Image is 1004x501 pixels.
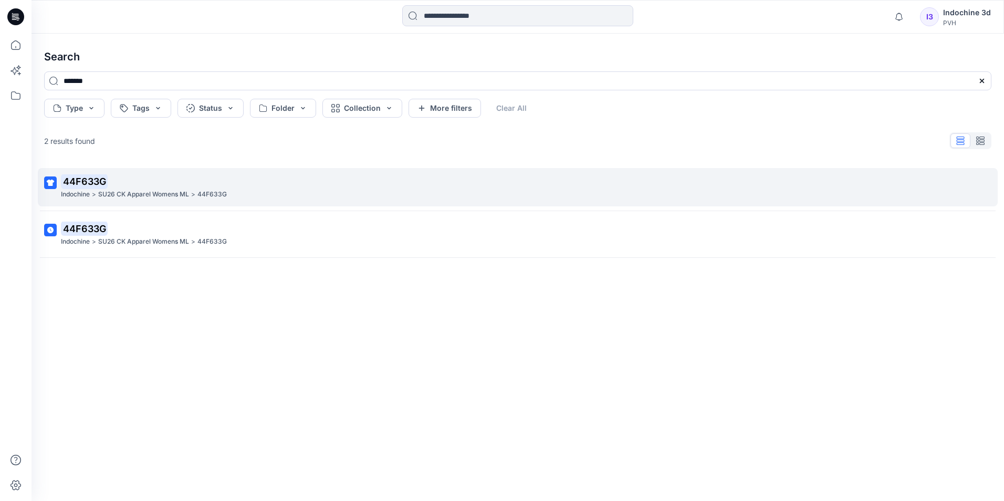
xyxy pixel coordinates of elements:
[920,7,939,26] div: I3
[61,221,108,236] mark: 44F633G
[191,236,195,247] p: >
[98,236,189,247] p: SU26 CK Apparel Womens ML
[61,174,108,189] mark: 44F633G
[943,6,991,19] div: Indochine 3d
[191,189,195,200] p: >
[36,42,1000,71] h4: Search
[38,168,998,206] a: 44F633GIndochine>SU26 CK Apparel Womens ML>44F633G
[322,99,402,118] button: Collection
[250,99,316,118] button: Folder
[98,189,189,200] p: SU26 CK Apparel Womens ML
[197,189,227,200] p: 44F633G
[111,99,171,118] button: Tags
[61,236,90,247] p: Indochine
[409,99,481,118] button: More filters
[943,19,991,27] div: PVH
[38,215,998,254] a: 44F633GIndochine>SU26 CK Apparel Womens ML>44F633G
[92,189,96,200] p: >
[177,99,244,118] button: Status
[197,236,227,247] p: 44F633G
[61,189,90,200] p: Indochine
[92,236,96,247] p: >
[44,135,95,147] p: 2 results found
[44,99,104,118] button: Type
